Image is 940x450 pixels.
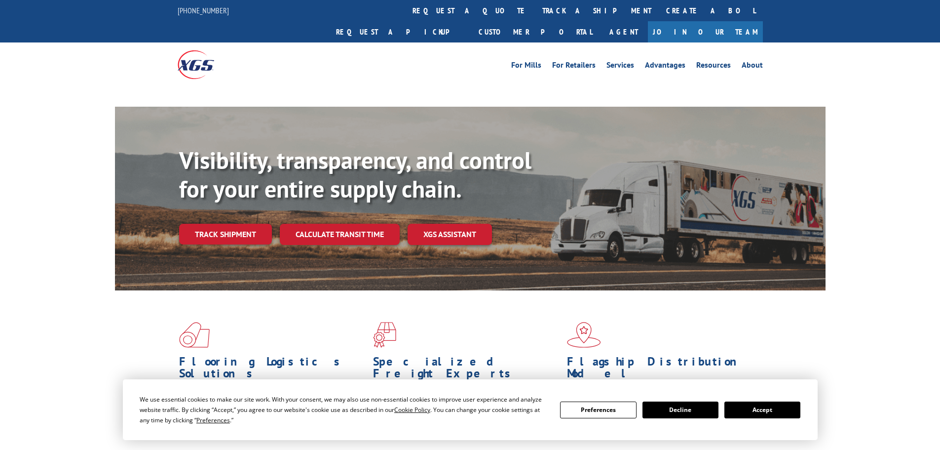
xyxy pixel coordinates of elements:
[280,224,400,245] a: Calculate transit time
[179,356,366,384] h1: Flooring Logistics Solutions
[471,21,600,42] a: Customer Portal
[511,61,541,72] a: For Mills
[724,402,800,418] button: Accept
[373,356,560,384] h1: Specialized Freight Experts
[742,61,763,72] a: About
[600,21,648,42] a: Agent
[645,61,685,72] a: Advantages
[329,21,471,42] a: Request a pickup
[552,61,596,72] a: For Retailers
[567,322,601,348] img: xgs-icon-flagship-distribution-model-red
[567,356,753,384] h1: Flagship Distribution Model
[606,61,634,72] a: Services
[642,402,718,418] button: Decline
[178,5,229,15] a: [PHONE_NUMBER]
[408,224,492,245] a: XGS ASSISTANT
[394,406,430,414] span: Cookie Policy
[696,61,731,72] a: Resources
[123,379,818,440] div: Cookie Consent Prompt
[648,21,763,42] a: Join Our Team
[179,145,531,204] b: Visibility, transparency, and control for your entire supply chain.
[373,322,396,348] img: xgs-icon-focused-on-flooring-red
[179,224,272,245] a: Track shipment
[560,402,636,418] button: Preferences
[140,394,548,425] div: We use essential cookies to make our site work. With your consent, we may also use non-essential ...
[196,416,230,424] span: Preferences
[179,322,210,348] img: xgs-icon-total-supply-chain-intelligence-red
